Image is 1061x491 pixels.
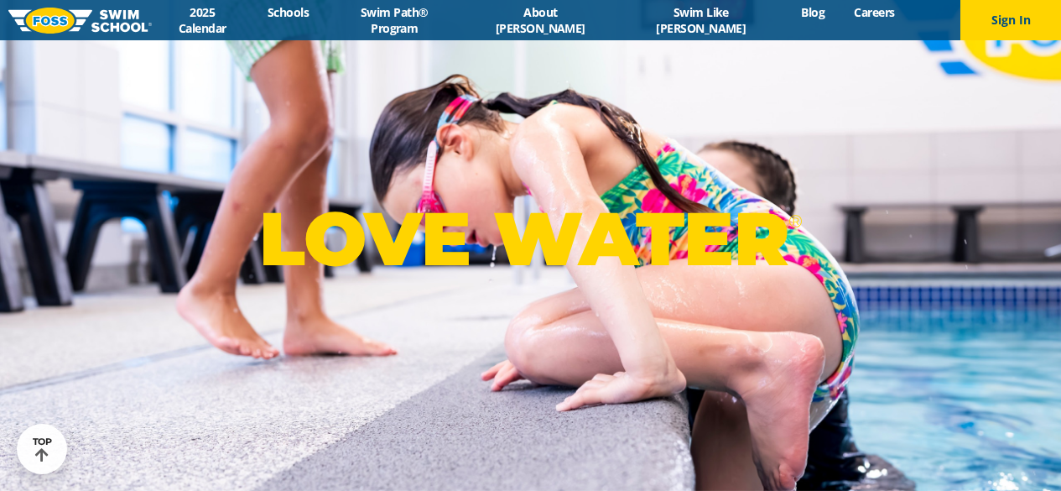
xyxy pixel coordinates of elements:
[840,4,909,20] a: Careers
[787,4,840,20] a: Blog
[8,8,152,34] img: FOSS Swim School Logo
[616,4,787,36] a: Swim Like [PERSON_NAME]
[259,194,802,284] p: LOVE WATER
[788,211,802,232] sup: ®
[33,436,52,462] div: TOP
[324,4,465,36] a: Swim Path® Program
[253,4,324,20] a: Schools
[152,4,253,36] a: 2025 Calendar
[465,4,616,36] a: About [PERSON_NAME]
